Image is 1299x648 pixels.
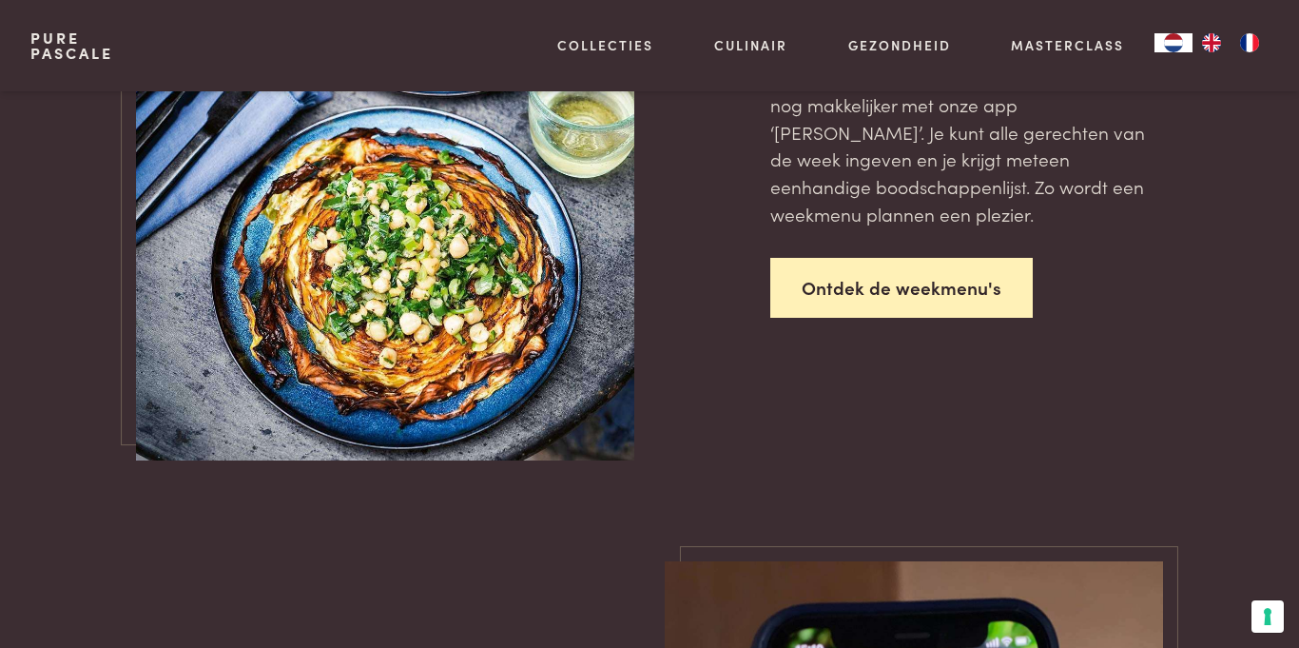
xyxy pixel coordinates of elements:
a: PurePascale [30,30,113,61]
a: Ontdek de weekmenu's [770,258,1033,318]
a: Collecties [557,35,653,55]
a: Masterclass [1011,35,1124,55]
a: EN [1192,33,1231,52]
a: FR [1231,33,1269,52]
a: Gezondheid [848,35,951,55]
ul: Language list [1192,33,1269,52]
div: Language [1154,33,1192,52]
button: Uw voorkeuren voor toestemming voor trackingtechnologieën [1251,600,1284,633]
a: Culinair [714,35,787,55]
p: Werk je graag met weekmenu’s, dan vind je hier zeker inspiratie. We maken het jou graag nog makke... [770,37,1163,228]
aside: Language selected: Nederlands [1154,33,1269,52]
a: NL [1154,33,1192,52]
